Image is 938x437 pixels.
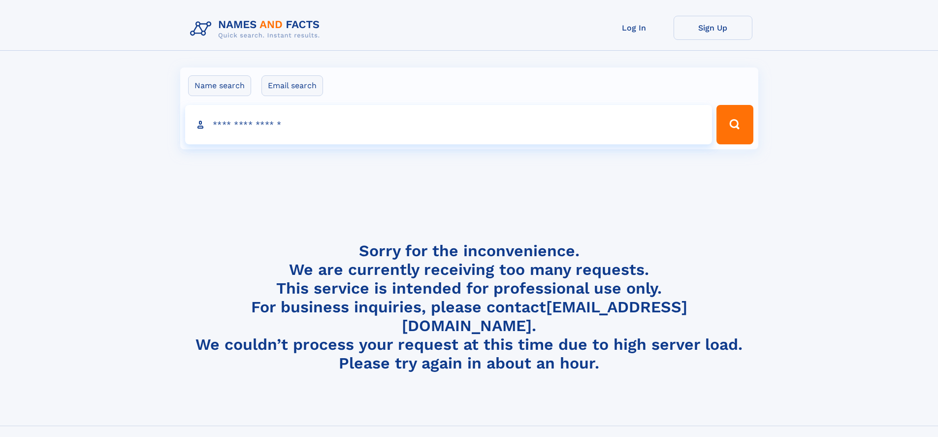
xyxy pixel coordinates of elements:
[595,16,674,40] a: Log In
[402,298,687,335] a: [EMAIL_ADDRESS][DOMAIN_NAME]
[186,16,328,42] img: Logo Names and Facts
[674,16,752,40] a: Sign Up
[186,241,752,373] h4: Sorry for the inconvenience. We are currently receiving too many requests. This service is intend...
[261,75,323,96] label: Email search
[188,75,251,96] label: Name search
[716,105,753,144] button: Search Button
[185,105,712,144] input: search input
